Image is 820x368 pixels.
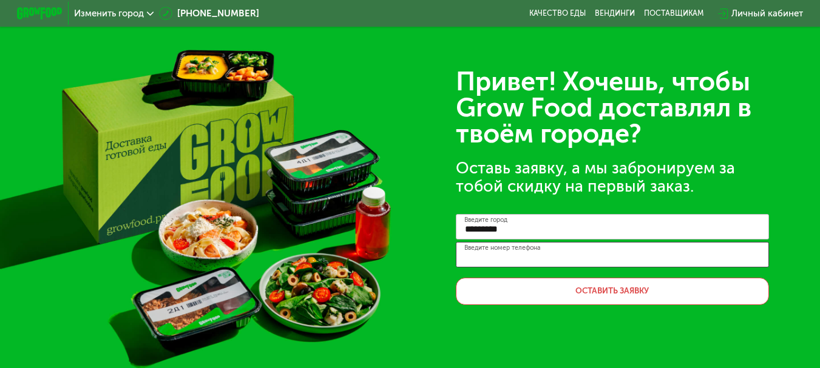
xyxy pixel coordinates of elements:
[456,159,769,196] div: Оставь заявку, а мы забронируем за тобой скидку на первый заказ.
[464,217,507,223] label: Введите город
[74,9,144,18] span: Изменить город
[464,245,540,251] label: Введите номер телефона
[644,9,703,18] div: поставщикам
[159,7,259,21] a: [PHONE_NUMBER]
[529,9,586,18] a: Качество еды
[456,69,769,147] div: Привет! Хочешь, чтобы Grow Food доставлял в твоём городе?
[595,9,635,18] a: Вендинги
[731,7,803,21] div: Личный кабинет
[456,278,769,305] button: Оставить заявку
